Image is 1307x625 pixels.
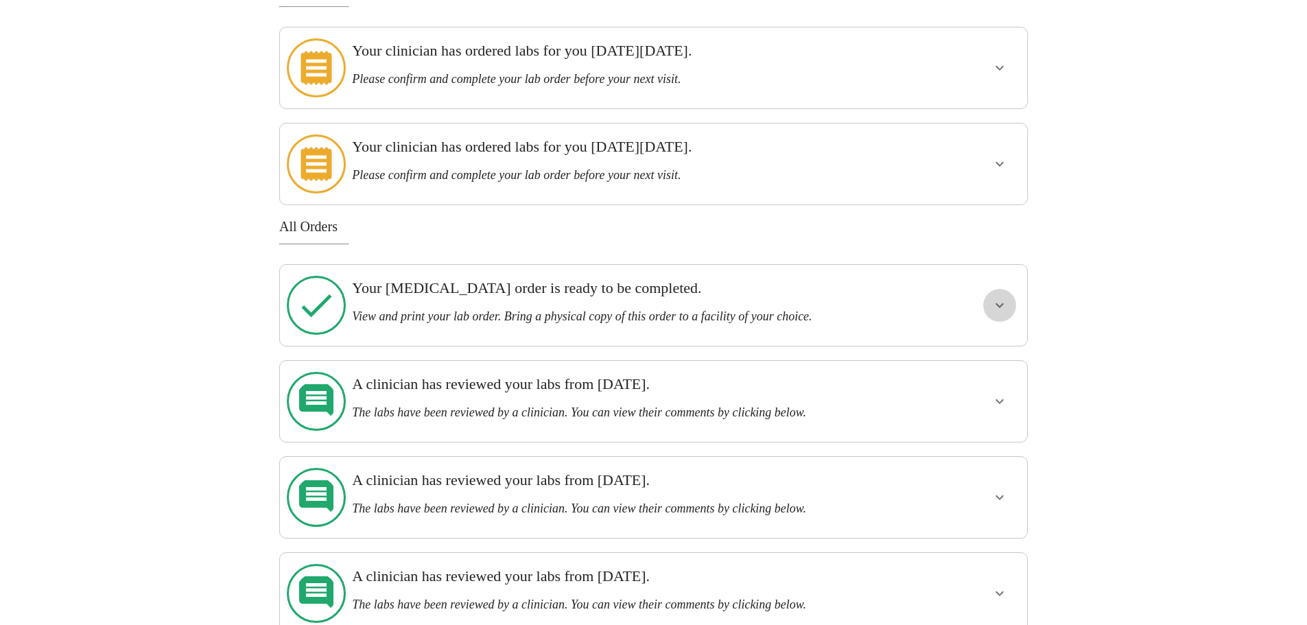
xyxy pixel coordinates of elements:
button: show more [983,51,1016,84]
h3: The labs have been reviewed by a clinician. You can view their comments by clicking below. [352,598,882,612]
h3: View and print your lab order. Bring a physical copy of this order to a facility of your choice. [352,309,882,324]
h3: The labs have been reviewed by a clinician. You can view their comments by clicking below. [352,405,882,420]
h3: The labs have been reviewed by a clinician. You can view their comments by clicking below. [352,502,882,516]
h3: Please confirm and complete your lab order before your next visit. [352,168,882,182]
h3: A clinician has reviewed your labs from [DATE]. [352,375,882,393]
h3: A clinician has reviewed your labs from [DATE]. [352,471,882,489]
button: show more [983,577,1016,610]
button: show more [983,289,1016,322]
h3: A clinician has reviewed your labs from [DATE]. [352,567,882,585]
h3: Please confirm and complete your lab order before your next visit. [352,72,882,86]
h3: All Orders [279,219,1028,235]
h3: Your clinician has ordered labs for you [DATE][DATE]. [352,42,882,60]
button: show more [983,385,1016,418]
h3: Your [MEDICAL_DATA] order is ready to be completed. [352,279,882,297]
button: show more [983,481,1016,514]
button: show more [983,148,1016,180]
h3: Your clinician has ordered labs for you [DATE][DATE]. [352,138,882,156]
